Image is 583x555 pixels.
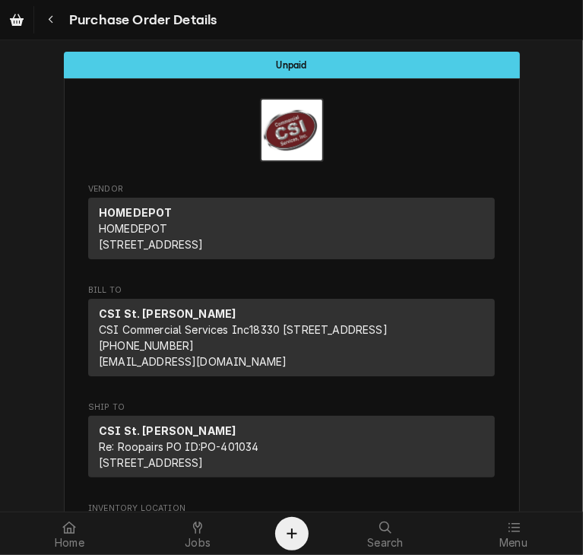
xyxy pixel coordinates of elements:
[275,517,309,550] button: Create Object
[88,416,495,484] div: Ship To
[322,515,449,552] a: Search
[99,456,204,469] span: [STREET_ADDRESS]
[88,401,495,484] div: Purchase Order Ship To
[99,355,287,368] a: [EMAIL_ADDRESS][DOMAIN_NAME]
[450,515,577,552] a: Menu
[88,401,495,414] span: Ship To
[88,284,495,383] div: Purchase Order Bill To
[99,339,194,352] a: [PHONE_NUMBER]
[99,440,259,453] span: Re: Roopairs PO ID: PO-401034
[88,299,495,376] div: Bill To
[37,6,65,33] button: Navigate back
[99,206,172,219] strong: HOMEDEPOT
[185,537,211,549] span: Jobs
[367,537,403,549] span: Search
[88,503,495,515] span: Inventory Location
[99,424,236,437] strong: CSI St. [PERSON_NAME]
[277,60,307,70] span: Unpaid
[6,515,133,552] a: Home
[3,6,30,33] a: Go to Purchase Orders
[499,537,528,549] span: Menu
[99,323,388,336] span: CSI Commercial Services Inc18330 [STREET_ADDRESS]
[135,515,261,552] a: Jobs
[88,183,495,266] div: Purchase Order Vendor
[88,416,495,477] div: Ship To
[88,284,495,297] span: Bill To
[260,98,324,162] img: Logo
[88,299,495,382] div: Bill To
[65,10,217,30] span: Purchase Order Details
[88,198,495,265] div: Vendor
[55,537,84,549] span: Home
[88,198,495,259] div: Vendor
[99,307,236,320] strong: CSI St. [PERSON_NAME]
[88,503,495,535] div: Inventory Location
[64,52,520,78] div: Status
[88,183,495,195] span: Vendor
[99,222,204,251] span: HOMEDEPOT [STREET_ADDRESS]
